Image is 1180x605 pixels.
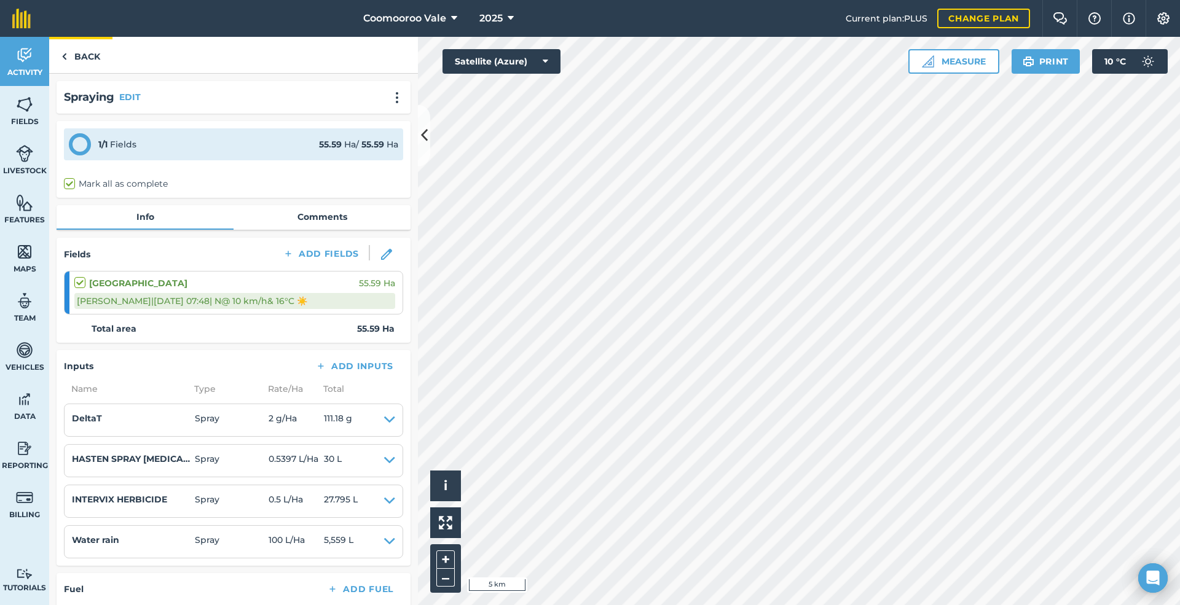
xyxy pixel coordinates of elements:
[269,533,324,550] span: 100 L / Ha
[439,516,452,529] img: Four arrows, one pointing top left, one top right, one bottom right and the last bottom left
[16,439,33,458] img: svg+xml;base64,PD94bWwgdmVyc2lvbj0iMS4wIiBlbmNvZGluZz0idXRmLTgiPz4KPCEtLSBHZW5lcmF0b3I6IEFkb2JlIE...
[195,452,269,469] span: Spray
[1104,49,1126,74] span: 10 ° C
[16,95,33,114] img: svg+xml;base64,PHN2ZyB4bWxucz0iaHR0cDovL3d3dy53My5vcmcvMjAwMC9zdmciIHdpZHRoPSI1NiIgaGVpZ2h0PSI2MC...
[937,9,1030,28] a: Change plan
[442,49,560,74] button: Satellite (Azure)
[61,49,67,64] img: svg+xml;base64,PHN2ZyB4bWxucz0iaHR0cDovL3d3dy53My5vcmcvMjAwMC9zdmciIHdpZHRoPSI5IiBoZWlnaHQ9IjI0Ii...
[269,412,324,429] span: 2 g / Ha
[430,470,461,501] button: i
[72,533,395,550] summary: Water rainSpray100 L/Ha5,559 L
[16,390,33,408] img: svg+xml;base64,PD94bWwgdmVyc2lvbj0iMS4wIiBlbmNvZGluZz0idXRmLTgiPz4KPCEtLSBHZW5lcmF0b3I6IEFkb2JlIE...
[16,292,33,310] img: svg+xml;base64,PD94bWwgdmVyc2lvbj0iMS4wIiBlbmNvZGluZz0idXRmLTgiPz4KPCEtLSBHZW5lcmF0b3I6IEFkb2JlIE...
[324,412,352,429] span: 111.18 g
[1092,49,1168,74] button: 10 °C
[436,550,455,569] button: +
[187,382,261,396] span: Type
[74,293,395,309] div: [PERSON_NAME] | [DATE] 07:48 | N @ 10 km/h & 16 ° C ☀️
[261,382,316,396] span: Rate/ Ha
[89,276,187,290] strong: [GEOGRAPHIC_DATA]
[72,493,395,510] summary: INTERVIX HERBICIDESpray0.5 L/Ha27.795 L
[269,452,324,469] span: 0.5397 L / Ha
[16,341,33,359] img: svg+xml;base64,PD94bWwgdmVyc2lvbj0iMS4wIiBlbmNvZGluZz0idXRmLTgiPz4KPCEtLSBHZW5lcmF0b3I6IEFkb2JlIE...
[234,205,411,228] a: Comments
[64,88,114,106] h2: Spraying
[1136,49,1160,74] img: svg+xml;base64,PD94bWwgdmVyc2lvbj0iMS4wIiBlbmNvZGluZz0idXRmLTgiPz4KPCEtLSBHZW5lcmF0b3I6IEFkb2JlIE...
[12,9,31,28] img: fieldmargin Logo
[49,37,112,73] a: Back
[1156,12,1171,25] img: A cog icon
[479,11,503,26] span: 2025
[922,55,934,68] img: Ruler icon
[64,382,187,396] span: Name
[195,533,269,550] span: Spray
[1012,49,1080,74] button: Print
[357,322,395,335] strong: 55.59 Ha
[72,493,195,506] h4: INTERVIX HERBICIDE
[16,193,33,212] img: svg+xml;base64,PHN2ZyB4bWxucz0iaHR0cDovL3d3dy53My5vcmcvMjAwMC9zdmciIHdpZHRoPSI1NiIgaGVpZ2h0PSI2MC...
[1138,563,1168,593] div: Open Intercom Messenger
[64,359,93,373] h4: Inputs
[64,248,90,261] h4: Fields
[72,412,195,425] h4: DeltaT
[1123,11,1135,26] img: svg+xml;base64,PHN2ZyB4bWxucz0iaHR0cDovL3d3dy53My5vcmcvMjAwMC9zdmciIHdpZHRoPSIxNyIgaGVpZ2h0PSIxNy...
[436,569,455,587] button: –
[16,144,33,163] img: svg+xml;base64,PD94bWwgdmVyc2lvbj0iMS4wIiBlbmNvZGluZz0idXRmLTgiPz4KPCEtLSBHZW5lcmF0b3I6IEFkb2JlIE...
[16,488,33,507] img: svg+xml;base64,PD94bWwgdmVyc2lvbj0iMS4wIiBlbmNvZGluZz0idXRmLTgiPz4KPCEtLSBHZW5lcmF0b3I6IEFkb2JlIE...
[319,139,342,150] strong: 55.59
[16,46,33,64] img: svg+xml;base64,PD94bWwgdmVyc2lvbj0iMS4wIiBlbmNvZGluZz0idXRmLTgiPz4KPCEtLSBHZW5lcmF0b3I6IEFkb2JlIE...
[273,245,369,262] button: Add Fields
[1087,12,1102,25] img: A question mark icon
[305,357,403,375] button: Add Inputs
[269,493,324,510] span: 0.5 L / Ha
[381,249,392,260] img: svg+xml;base64,PHN2ZyB3aWR0aD0iMTgiIGhlaWdodD0iMTgiIHZpZXdCb3g9IjAgMCAxOCAxOCIgZmlsbD0ibm9uZSIgeG...
[72,412,395,429] summary: DeltaTSpray2 g/Ha111.18 g
[72,452,395,469] summary: HASTEN SPRAY [MEDICAL_DATA]Spray0.5397 L/Ha30 L
[444,478,447,493] span: i
[72,452,195,466] h4: HASTEN SPRAY [MEDICAL_DATA]
[316,382,344,396] span: Total
[1053,12,1068,25] img: Two speech bubbles overlapping with the left bubble in the forefront
[72,533,195,547] h4: Water rain
[92,322,136,335] strong: Total area
[390,92,404,104] img: svg+xml;base64,PHN2ZyB4bWxucz0iaHR0cDovL3d3dy53My5vcmcvMjAwMC9zdmciIHdpZHRoPSIyMCIgaGVpZ2h0PSIyNC...
[363,11,446,26] span: Coomooroo Vale
[846,12,927,25] span: Current plan : PLUS
[119,90,141,104] button: EDIT
[16,243,33,261] img: svg+xml;base64,PHN2ZyB4bWxucz0iaHR0cDovL3d3dy53My5vcmcvMjAwMC9zdmciIHdpZHRoPSI1NiIgaGVpZ2h0PSI2MC...
[64,582,84,596] h4: Fuel
[64,178,168,190] label: Mark all as complete
[324,452,342,469] span: 30 L
[908,49,999,74] button: Measure
[195,493,269,510] span: Spray
[324,533,353,550] span: 5,559 L
[324,493,358,510] span: 27.795 L
[317,580,403,598] button: Add Fuel
[98,139,108,150] strong: 1 / 1
[361,139,384,150] strong: 55.59
[195,412,269,429] span: Spray
[98,138,136,151] div: Fields
[57,205,234,228] a: Info
[319,138,398,151] div: Ha / Ha
[1023,54,1034,69] img: svg+xml;base64,PHN2ZyB4bWxucz0iaHR0cDovL3d3dy53My5vcmcvMjAwMC9zdmciIHdpZHRoPSIxOSIgaGVpZ2h0PSIyNC...
[359,276,395,290] span: 55.59 Ha
[16,568,33,580] img: svg+xml;base64,PD94bWwgdmVyc2lvbj0iMS4wIiBlbmNvZGluZz0idXRmLTgiPz4KPCEtLSBHZW5lcmF0b3I6IEFkb2JlIE...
